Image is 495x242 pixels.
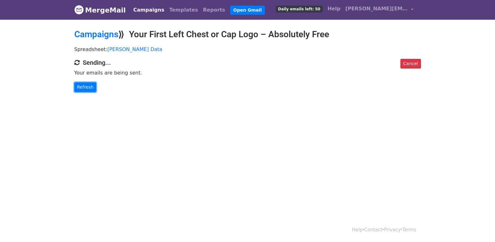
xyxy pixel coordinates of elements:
p: Spreadsheet: [74,46,421,53]
a: Reports [200,4,228,16]
a: Refresh [74,82,97,92]
img: MergeMail logo [74,5,84,14]
a: Help [352,227,363,233]
span: Daily emails left: 50 [276,6,322,13]
a: MergeMail [74,3,126,17]
p: Your emails are being sent. [74,70,421,76]
a: Open Gmail [230,6,265,15]
a: Terms [402,227,416,233]
a: Campaigns [74,29,118,39]
a: Templates [167,4,200,16]
a: [PERSON_NAME] Data [107,46,162,52]
iframe: Chat Widget [464,212,495,242]
a: Campaigns [131,4,167,16]
a: Privacy [384,227,401,233]
a: Cancel [400,59,421,69]
a: Contact [364,227,382,233]
a: Help [325,3,343,15]
a: Daily emails left: 50 [273,3,325,15]
h4: Sending... [74,59,421,66]
h2: ⟫ Your First Left Chest or Cap Logo – Absolutely Free [74,29,421,40]
span: [PERSON_NAME][EMAIL_ADDRESS][DOMAIN_NAME] [345,5,408,13]
a: [PERSON_NAME][EMAIL_ADDRESS][DOMAIN_NAME] [343,3,416,17]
